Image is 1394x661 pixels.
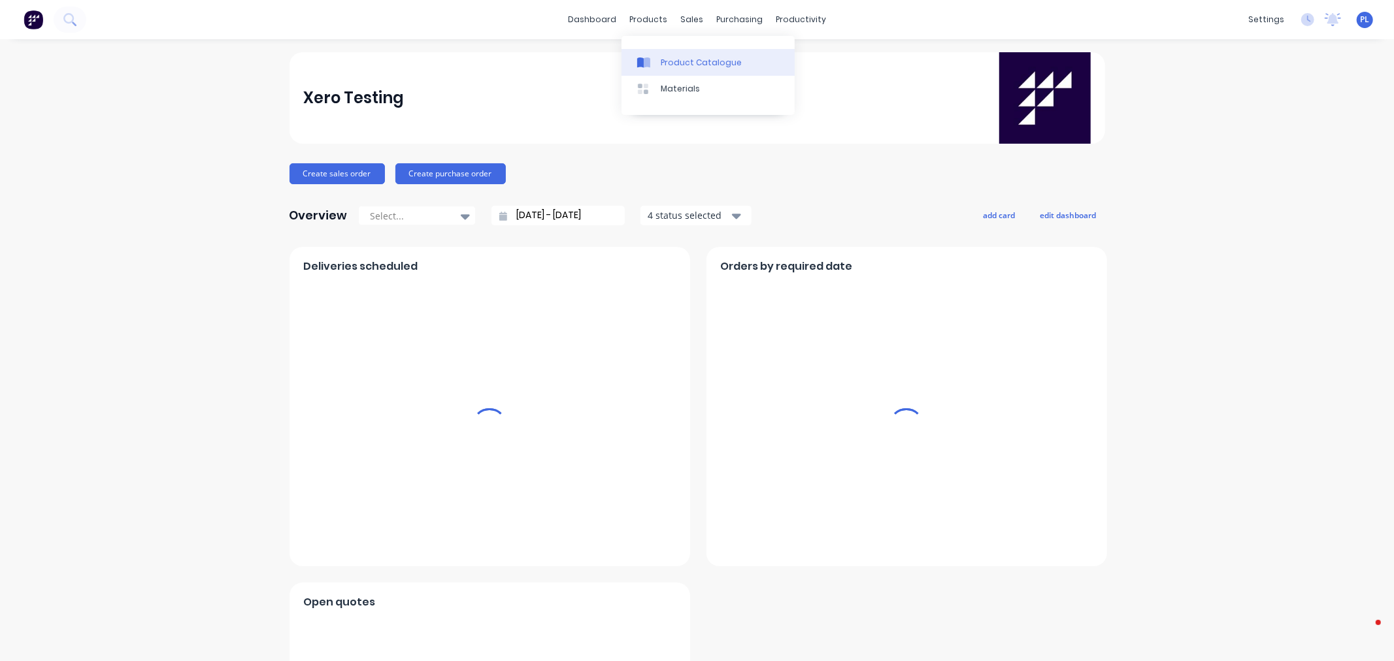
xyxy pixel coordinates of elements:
[661,57,742,69] div: Product Catalogue
[999,52,1091,144] img: Xero Testing
[24,10,43,29] img: Factory
[710,10,769,29] div: purchasing
[303,259,418,274] span: Deliveries scheduled
[769,10,833,29] div: productivity
[1032,206,1105,223] button: edit dashboard
[622,49,795,75] a: Product Catalogue
[640,206,752,225] button: 4 status selected
[290,163,385,184] button: Create sales order
[561,10,623,29] a: dashboard
[1242,10,1291,29] div: settings
[661,83,700,95] div: Materials
[1350,617,1381,648] iframe: Intercom live chat
[674,10,710,29] div: sales
[1361,14,1370,25] span: PL
[622,76,795,102] a: Materials
[303,85,404,111] div: Xero Testing
[648,208,730,222] div: 4 status selected
[290,202,348,229] div: Overview
[303,594,375,610] span: Open quotes
[720,259,852,274] span: Orders by required date
[975,206,1024,223] button: add card
[395,163,506,184] button: Create purchase order
[623,10,674,29] div: products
